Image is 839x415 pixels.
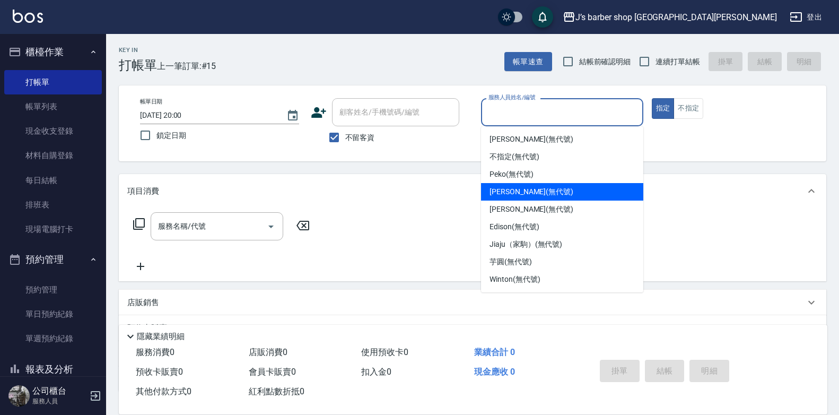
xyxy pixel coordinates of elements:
span: 芋圓 (無代號) [490,256,532,267]
a: 現場電腦打卡 [4,217,102,241]
span: [PERSON_NAME] (無代號) [490,186,573,197]
button: Choose date, selected date is 2025-09-16 [280,103,305,128]
div: 項目消費 [119,174,826,208]
span: 現金應收 0 [474,367,515,377]
span: [PERSON_NAME] (無代號) [490,134,573,145]
label: 服務人員姓名/編號 [488,93,535,101]
img: Logo [13,10,43,23]
span: 其他付款方式 0 [136,386,191,396]
p: 隱藏業績明細 [137,331,185,342]
button: 櫃檯作業 [4,38,102,66]
span: Peko (無代號) [490,169,534,180]
span: 服務消費 0 [136,347,174,357]
span: 會員卡販賣 0 [249,367,296,377]
button: save [532,6,553,28]
p: 店販銷售 [127,297,159,308]
span: 不留客資 [345,132,375,143]
span: 扣入金 0 [361,367,391,377]
span: [PERSON_NAME] (無代號) [490,204,573,215]
p: 服務人員 [32,396,86,406]
a: 單週預約紀錄 [4,326,102,351]
span: Casper (無代號) [490,291,540,302]
span: 業績合計 0 [474,347,515,357]
span: 結帳前確認明細 [579,56,631,67]
div: J’s barber shop [GEOGRAPHIC_DATA][PERSON_NAME] [575,11,777,24]
div: 預收卡販賣 [119,315,826,341]
button: 預約管理 [4,246,102,273]
img: Person [8,385,30,407]
span: 鎖定日期 [156,130,186,141]
span: 使用預收卡 0 [361,347,408,357]
a: 排班表 [4,193,102,217]
button: 報表及分析 [4,356,102,383]
a: 打帳單 [4,70,102,94]
p: 項目消費 [127,186,159,197]
label: 帳單日期 [140,98,162,106]
span: 連續打單結帳 [656,56,700,67]
span: Winton (無代號) [490,274,540,285]
a: 材料自購登錄 [4,143,102,168]
p: 預收卡販賣 [127,323,167,334]
a: 預約管理 [4,278,102,302]
span: 不指定 (無代號) [490,151,539,162]
button: 指定 [652,98,675,119]
button: 帳單速查 [504,52,552,72]
a: 現金收支登錄 [4,119,102,143]
h3: 打帳單 [119,58,157,73]
h5: 公司櫃台 [32,386,86,396]
span: 預收卡販賣 0 [136,367,183,377]
span: 店販消費 0 [249,347,287,357]
span: 紅利點數折抵 0 [249,386,304,396]
span: Jiaju（家駒） (無代號) [490,239,562,250]
button: 登出 [785,7,826,27]
h2: Key In [119,47,157,54]
a: 帳單列表 [4,94,102,119]
a: 單日預約紀錄 [4,302,102,326]
a: 每日結帳 [4,168,102,193]
input: YYYY/MM/DD hh:mm [140,107,276,124]
span: 上一筆訂單:#15 [157,59,216,73]
button: 不指定 [674,98,703,119]
div: 店販銷售 [119,290,826,315]
span: Edison (無代號) [490,221,539,232]
button: J’s barber shop [GEOGRAPHIC_DATA][PERSON_NAME] [558,6,781,28]
button: Open [263,218,279,235]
